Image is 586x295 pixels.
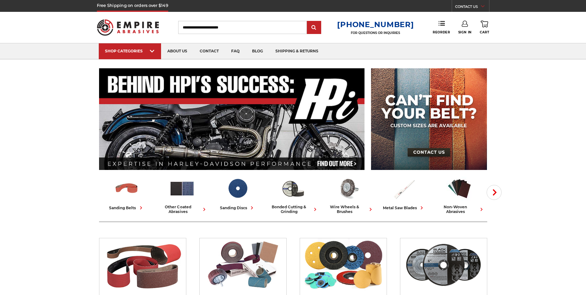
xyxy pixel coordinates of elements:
div: bonded cutting & grinding [268,205,318,214]
div: sanding discs [220,205,255,211]
img: Other Coated Abrasives [202,238,283,291]
a: CONTACT US [455,3,489,12]
div: other coated abrasives [157,205,207,214]
a: blog [246,43,269,59]
a: sanding belts [102,176,152,211]
img: Sanding Discs [303,238,384,291]
img: Sanding Belts [114,176,140,201]
a: Reorder [433,21,450,34]
img: Sanding Discs [225,176,250,201]
a: metal saw blades [379,176,429,211]
a: bonded cutting & grinding [268,176,318,214]
span: Cart [480,30,489,34]
a: shipping & returns [269,43,325,59]
img: Empire Abrasives [97,15,159,40]
div: metal saw blades [383,205,425,211]
img: Wire Wheels & Brushes [336,176,361,201]
div: wire wheels & brushes [323,205,374,214]
button: Next [487,185,502,200]
img: Bonded Cutting & Grinding [403,238,484,291]
img: Non-woven Abrasives [446,176,472,201]
img: promo banner for custom belts. [371,68,487,170]
a: other coated abrasives [157,176,207,214]
div: SHOP CATEGORIES [105,49,155,53]
img: Metal Saw Blades [391,176,417,201]
input: Submit [308,22,320,34]
span: Reorder [433,30,450,34]
a: faq [225,43,246,59]
img: Sanding Belts [102,238,183,291]
a: contact [193,43,225,59]
a: [PHONE_NUMBER] [337,20,414,29]
img: Banner for an interview featuring Horsepower Inc who makes Harley performance upgrades featured o... [99,68,365,170]
a: sanding discs [212,176,263,211]
a: about us [161,43,193,59]
div: non-woven abrasives [434,205,485,214]
a: non-woven abrasives [434,176,485,214]
img: Other Coated Abrasives [169,176,195,201]
a: wire wheels & brushes [323,176,374,214]
div: sanding belts [109,205,144,211]
span: Sign In [458,30,472,34]
img: Bonded Cutting & Grinding [280,176,306,201]
a: Cart [480,21,489,34]
p: FOR QUESTIONS OR INQUIRIES [337,31,414,35]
